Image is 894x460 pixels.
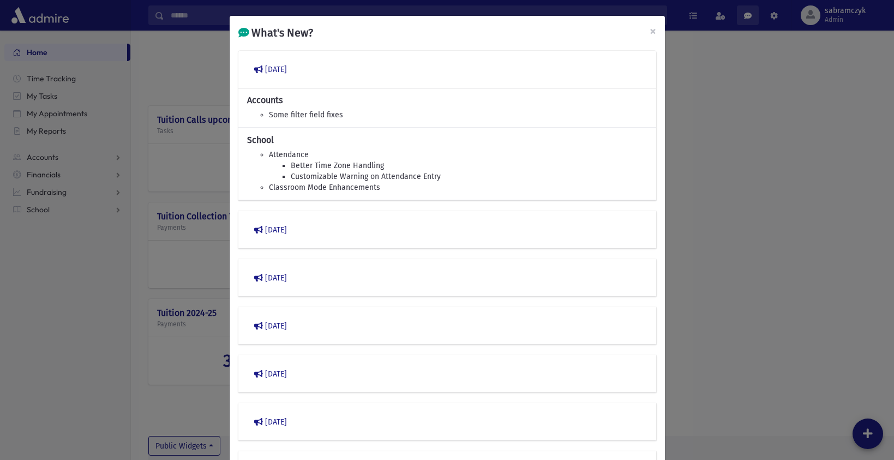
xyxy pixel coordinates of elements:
[269,110,647,121] li: Some filter field fixes
[247,95,647,105] h6: Accounts
[269,182,647,193] li: Classroom Mode Enhancements
[247,268,647,288] button: [DATE]
[641,16,665,46] button: Close
[247,135,647,145] h6: School
[247,59,647,79] button: [DATE]
[291,171,647,182] li: Customizable Warning on Attendance Entry
[247,364,647,384] button: [DATE]
[247,412,647,432] button: [DATE]
[291,160,647,171] li: Better Time Zone Handling
[650,23,656,39] span: ×
[247,220,647,240] button: [DATE]
[269,150,647,160] li: Attendance
[238,25,313,41] h5: What's New?
[247,316,647,336] button: [DATE]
